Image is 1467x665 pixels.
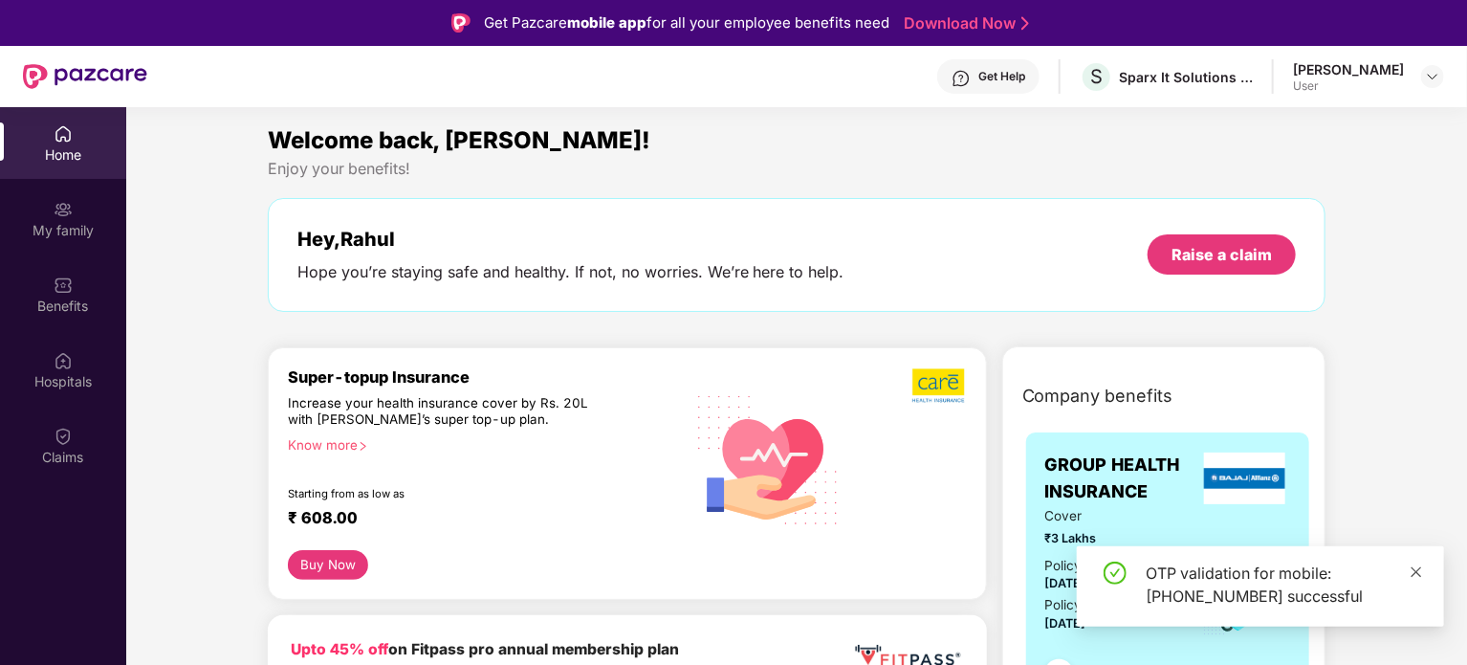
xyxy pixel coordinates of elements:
span: S [1090,65,1103,88]
div: Super-topup Insurance [288,367,684,387]
img: Stroke [1021,13,1029,33]
img: svg+xml;base64,PHN2ZyBpZD0iSG9zcGl0YWxzIiB4bWxucz0iaHR0cDovL3d3dy53My5vcmcvMjAwMC9zdmciIHdpZHRoPS... [54,351,73,370]
span: ₹3 Lakhs [1045,529,1176,548]
span: Welcome back, [PERSON_NAME]! [268,126,650,154]
div: Policy issued [1045,556,1126,576]
img: New Pazcare Logo [23,64,147,89]
div: User [1293,78,1404,94]
span: [DATE] [1045,576,1086,590]
img: svg+xml;base64,PHN2ZyBpZD0iSG9tZSIgeG1sbnM9Imh0dHA6Ly93d3cudzMub3JnLzIwMDAvc3ZnIiB3aWR0aD0iMjAiIG... [54,124,73,144]
span: check-circle [1104,562,1127,585]
div: Sparx It Solutions Private Limited [1119,68,1253,86]
img: svg+xml;base64,PHN2ZyB3aWR0aD0iMjAiIGhlaWdodD0iMjAiIHZpZXdCb3g9IjAgMCAyMCAyMCIgZmlsbD0ibm9uZSIgeG... [54,200,73,219]
span: [DATE] [1045,616,1086,631]
img: svg+xml;base64,PHN2ZyB4bWxucz0iaHR0cDovL3d3dy53My5vcmcvMjAwMC9zdmciIHhtbG5zOnhsaW5rPSJodHRwOi8vd3... [684,372,854,545]
div: Raise a claim [1171,244,1272,265]
span: right [358,441,368,452]
div: Policy Expiry [1045,595,1124,615]
span: Cover [1045,506,1176,526]
img: b5dec4f62d2307b9de63beb79f102df3.png [912,367,967,404]
strong: mobile app [567,13,646,32]
img: insurerLogo [1204,453,1286,504]
div: Starting from as low as [288,487,602,500]
span: close [1410,565,1423,579]
div: Increase your health insurance cover by Rs. 20L with [PERSON_NAME]’s super top-up plan. [288,395,602,430]
img: svg+xml;base64,PHN2ZyBpZD0iQ2xhaW0iIHhtbG5zPSJodHRwOi8vd3d3LnczLm9yZy8yMDAwL3N2ZyIgd2lkdGg9IjIwIi... [54,427,73,446]
span: Company benefits [1022,383,1173,410]
img: Logo [451,13,471,33]
div: ₹ 608.00 [288,508,665,531]
div: Get Pazcare for all your employee benefits need [484,11,889,34]
div: Hey, Rahul [297,228,844,251]
img: svg+xml;base64,PHN2ZyBpZD0iRHJvcGRvd24tMzJ4MzIiIHhtbG5zPSJodHRwOi8vd3d3LnczLm9yZy8yMDAwL3N2ZyIgd2... [1425,69,1440,84]
div: Enjoy your benefits! [268,159,1326,179]
img: svg+xml;base64,PHN2ZyBpZD0iQmVuZWZpdHMiIHhtbG5zPSJodHRwOi8vd3d3LnczLm9yZy8yMDAwL3N2ZyIgd2lkdGg9Ij... [54,276,73,295]
div: Hope you’re staying safe and healthy. If not, no worries. We’re here to help. [297,262,844,282]
div: OTP validation for mobile: [PHONE_NUMBER] successful [1146,562,1421,608]
a: Download Now [904,13,1023,33]
div: Know more [288,437,672,451]
span: GROUP HEALTH INSURANCE [1045,452,1199,506]
b: Upto 45% off [291,640,388,658]
b: on Fitpass pro annual membership plan [291,640,679,658]
div: [PERSON_NAME] [1293,60,1404,78]
img: svg+xml;base64,PHN2ZyBpZD0iSGVscC0zMngzMiIgeG1sbnM9Imh0dHA6Ly93d3cudzMub3JnLzIwMDAvc3ZnIiB3aWR0aD... [952,69,971,88]
button: Buy Now [288,550,369,580]
div: Get Help [978,69,1025,84]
